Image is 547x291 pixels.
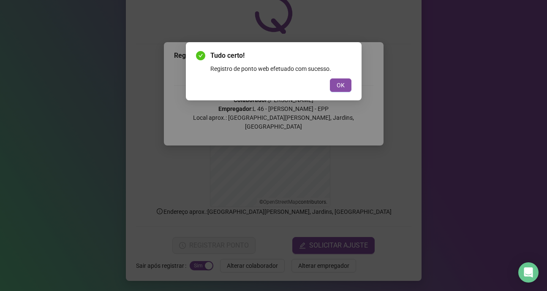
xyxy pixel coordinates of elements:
span: Tudo certo! [210,51,351,61]
div: Registro de ponto web efetuado com sucesso. [210,64,351,73]
span: check-circle [196,51,205,60]
div: Open Intercom Messenger [518,262,539,283]
button: OK [330,78,351,92]
span: OK [337,81,345,90]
